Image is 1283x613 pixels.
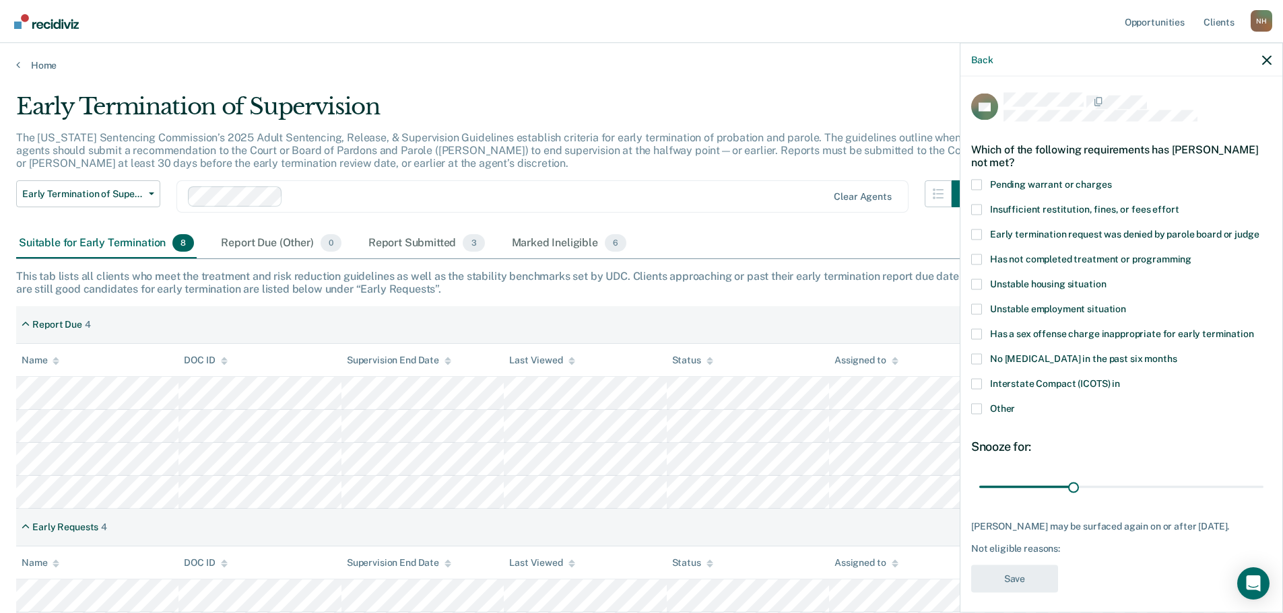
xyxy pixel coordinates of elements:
div: Assigned to [834,557,898,569]
div: Early Requests [32,521,98,533]
span: 6 [605,234,626,252]
div: Marked Ineligible [509,229,630,258]
div: DOC ID [184,355,227,366]
button: Profile dropdown button [1251,10,1272,32]
div: Status [672,355,713,366]
button: Save [971,565,1058,592]
div: Report Submitted [366,229,488,258]
div: N H [1251,10,1272,32]
div: DOC ID [184,557,227,569]
div: Name [22,557,59,569]
span: Has a sex offense charge inappropriate for early termination [990,328,1254,338]
div: Supervision End Date [347,355,451,366]
span: Interstate Compact (ICOTS) in [990,377,1120,388]
span: Insufficient restitution, fines, or fees effort [990,203,1179,214]
span: No [MEDICAL_DATA] in the past six months [990,353,1177,363]
span: 0 [321,234,341,252]
span: Unstable housing situation [990,278,1106,289]
span: 8 [172,234,194,252]
div: 4 [101,521,107,533]
div: Snooze for: [971,439,1272,454]
div: Open Intercom Messenger [1237,567,1270,600]
div: 4 [85,319,91,330]
div: Supervision End Date [347,557,451,569]
div: Name [22,355,59,366]
a: Home [16,59,1267,71]
span: Pending warrant or charges [990,178,1111,189]
div: This tab lists all clients who meet the treatment and risk reduction guidelines as well as the st... [16,270,1267,295]
span: Early termination request was denied by parole board or judge [990,228,1259,239]
span: Unstable employment situation [990,303,1126,314]
div: [PERSON_NAME] may be surfaced again on or after [DATE]. [971,520,1272,532]
div: Report Due (Other) [218,229,343,258]
div: Clear agents [834,191,891,203]
div: Last Viewed [509,557,574,569]
span: Early Termination of Supervision [22,188,143,200]
div: Early Termination of Supervision [16,93,979,131]
span: 3 [463,234,484,252]
button: Back [971,54,993,65]
div: Assigned to [834,355,898,366]
p: The [US_STATE] Sentencing Commission’s 2025 Adult Sentencing, Release, & Supervision Guidelines e... [16,131,975,170]
img: Recidiviz [14,14,79,29]
div: Not eligible reasons: [971,543,1272,554]
span: Other [990,402,1015,413]
div: Which of the following requirements has [PERSON_NAME] not met? [971,132,1272,179]
span: Has not completed treatment or programming [990,253,1191,264]
div: Status [672,557,713,569]
div: Last Viewed [509,355,574,366]
div: Report Due [32,319,82,330]
div: Suitable for Early Termination [16,229,197,258]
